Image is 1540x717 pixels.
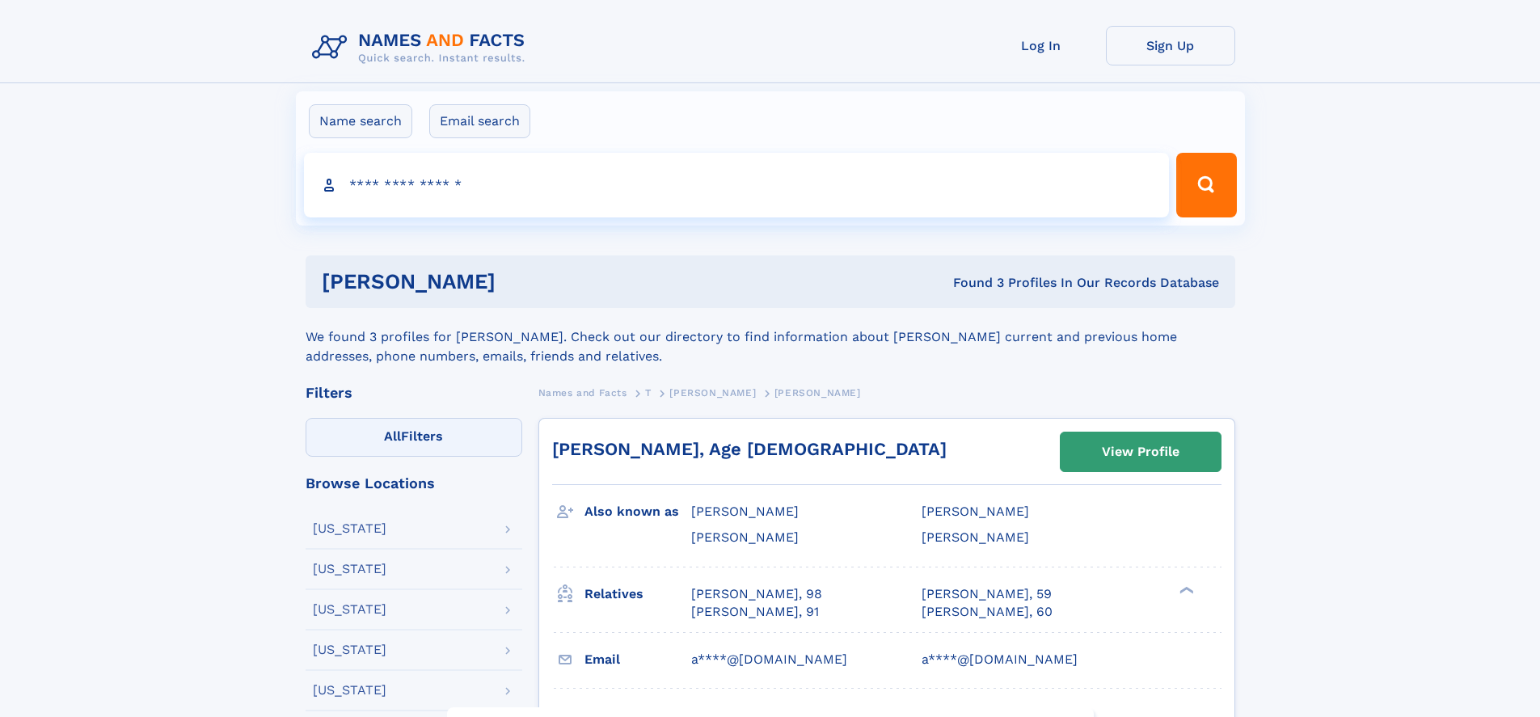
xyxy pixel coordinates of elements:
div: [US_STATE] [313,643,386,656]
span: [PERSON_NAME] [922,504,1029,519]
div: View Profile [1102,433,1179,470]
div: [US_STATE] [313,684,386,697]
h3: Email [584,646,691,673]
a: [PERSON_NAME], 60 [922,603,1053,621]
div: [US_STATE] [313,563,386,576]
h3: Also known as [584,498,691,525]
h1: [PERSON_NAME] [322,272,724,292]
div: Filters [306,386,522,400]
div: Browse Locations [306,476,522,491]
a: [PERSON_NAME], 91 [691,603,819,621]
a: T [645,382,652,403]
button: Search Button [1176,153,1236,217]
div: We found 3 profiles for [PERSON_NAME]. Check out our directory to find information about [PERSON_... [306,308,1235,366]
a: Log In [977,26,1106,65]
h3: Relatives [584,580,691,608]
span: [PERSON_NAME] [669,387,756,399]
span: [PERSON_NAME] [774,387,861,399]
img: Logo Names and Facts [306,26,538,70]
a: [PERSON_NAME], 59 [922,585,1052,603]
span: [PERSON_NAME] [691,529,799,545]
a: Names and Facts [538,382,627,403]
span: T [645,387,652,399]
span: All [384,428,401,444]
a: [PERSON_NAME] [669,382,756,403]
a: [PERSON_NAME], Age [DEMOGRAPHIC_DATA] [552,439,947,459]
div: ❯ [1175,584,1195,595]
div: Found 3 Profiles In Our Records Database [724,274,1219,292]
div: [US_STATE] [313,603,386,616]
label: Filters [306,418,522,457]
a: View Profile [1061,432,1221,471]
span: [PERSON_NAME] [922,529,1029,545]
input: search input [304,153,1170,217]
label: Name search [309,104,412,138]
a: [PERSON_NAME], 98 [691,585,822,603]
span: [PERSON_NAME] [691,504,799,519]
label: Email search [429,104,530,138]
div: [US_STATE] [313,522,386,535]
a: Sign Up [1106,26,1235,65]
